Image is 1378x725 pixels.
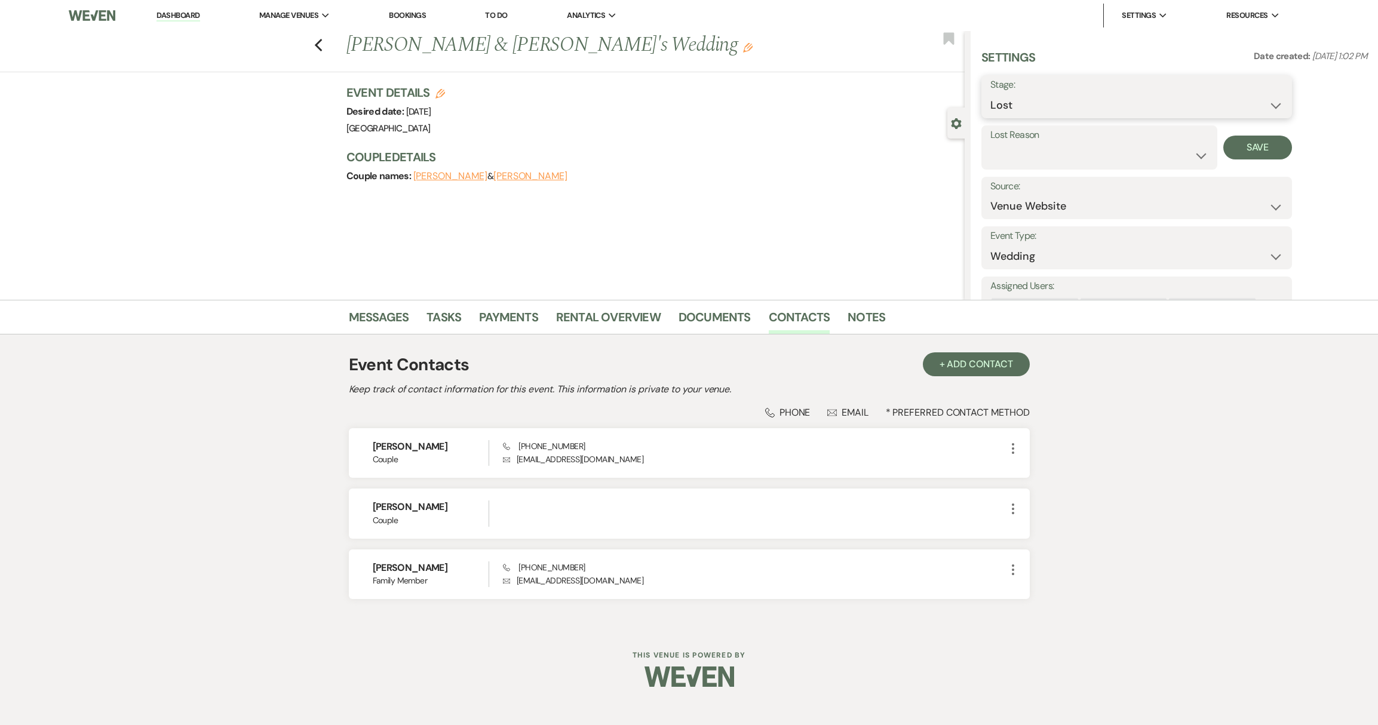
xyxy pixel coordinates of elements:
[346,84,446,101] h3: Event Details
[1169,298,1242,315] div: [PERSON_NAME]
[389,10,426,20] a: Bookings
[992,298,1065,315] div: [PERSON_NAME]
[951,117,962,128] button: Close lead details
[1226,10,1267,21] span: Resources
[346,170,413,182] span: Couple names:
[1254,50,1312,62] span: Date created:
[485,10,507,20] a: To Do
[990,228,1283,245] label: Event Type:
[1122,10,1156,21] span: Settings
[1223,136,1292,159] button: Save
[349,308,409,334] a: Messages
[349,352,469,377] h1: Event Contacts
[1312,50,1367,62] span: [DATE] 1:02 PM
[413,170,567,182] span: &
[827,406,868,419] div: Email
[349,406,1030,419] div: * Preferred Contact Method
[990,127,1208,144] label: Lost Reason
[503,574,1005,587] p: [EMAIL_ADDRESS][DOMAIN_NAME]
[373,514,489,527] span: Couple
[346,31,836,60] h1: [PERSON_NAME] & [PERSON_NAME]'s Wedding
[990,76,1283,94] label: Stage:
[645,656,734,698] img: Weven Logo
[848,308,885,334] a: Notes
[556,308,661,334] a: Rental Overview
[349,382,1030,397] h2: Keep track of contact information for this event. This information is private to your venue.
[503,441,585,451] span: [PHONE_NUMBER]
[413,171,487,181] button: [PERSON_NAME]
[373,561,489,575] h6: [PERSON_NAME]
[990,178,1283,195] label: Source:
[981,49,1036,75] h3: Settings
[503,453,1005,466] p: [EMAIL_ADDRESS][DOMAIN_NAME]
[156,10,200,21] a: Dashboard
[426,308,461,334] a: Tasks
[769,308,830,334] a: Contacts
[479,308,538,334] a: Payments
[567,10,605,21] span: Analytics
[346,105,406,118] span: Desired date:
[373,453,489,466] span: Couple
[69,3,115,28] img: Weven Logo
[406,106,431,118] span: [DATE]
[373,440,489,453] h6: [PERSON_NAME]
[765,406,811,419] div: Phone
[373,575,489,587] span: Family Member
[346,122,431,134] span: [GEOGRAPHIC_DATA]
[743,42,753,53] button: Edit
[990,278,1283,295] label: Assigned Users:
[259,10,318,21] span: Manage Venues
[923,352,1030,376] button: + Add Contact
[346,149,953,165] h3: Couple Details
[1081,298,1154,315] div: [PERSON_NAME]
[679,308,751,334] a: Documents
[503,562,585,573] span: [PHONE_NUMBER]
[493,171,567,181] button: [PERSON_NAME]
[373,500,489,514] h6: [PERSON_NAME]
